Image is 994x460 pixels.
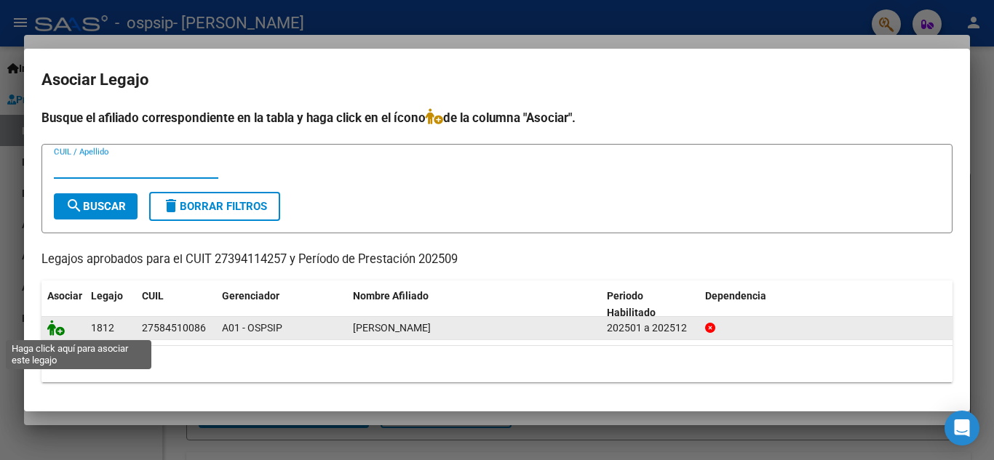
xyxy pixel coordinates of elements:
[607,290,656,318] span: Periodo Habilitado
[222,290,279,302] span: Gerenciador
[54,193,138,219] button: Buscar
[41,66,953,94] h2: Asociar Legajo
[162,200,267,213] span: Borrar Filtros
[699,281,953,328] datatable-header-cell: Dependencia
[47,290,82,302] span: Asociar
[65,197,83,214] mat-icon: search
[149,192,280,221] button: Borrar Filtros
[65,200,126,213] span: Buscar
[41,281,85,328] datatable-header-cell: Asociar
[601,281,699,328] datatable-header-cell: Periodo Habilitado
[41,346,953,382] div: 1 registros
[705,290,766,302] span: Dependencia
[142,320,206,336] div: 27584510086
[142,290,164,302] span: CUIL
[353,322,431,334] span: AMAYA JULIETA AMELIE
[136,281,216,328] datatable-header-cell: CUIL
[162,197,180,214] mat-icon: delete
[41,108,953,127] h4: Busque el afiliado correspondiente en la tabla y haga click en el ícono de la columna "Asociar".
[347,281,601,328] datatable-header-cell: Nombre Afiliado
[91,290,123,302] span: Legajo
[222,322,282,334] span: A01 - OSPSIP
[216,281,347,328] datatable-header-cell: Gerenciador
[41,251,953,269] p: Legajos aprobados para el CUIT 27394114257 y Período de Prestación 202509
[945,411,979,445] div: Open Intercom Messenger
[85,281,136,328] datatable-header-cell: Legajo
[91,322,114,334] span: 1812
[607,320,693,336] div: 202501 a 202512
[353,290,429,302] span: Nombre Afiliado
